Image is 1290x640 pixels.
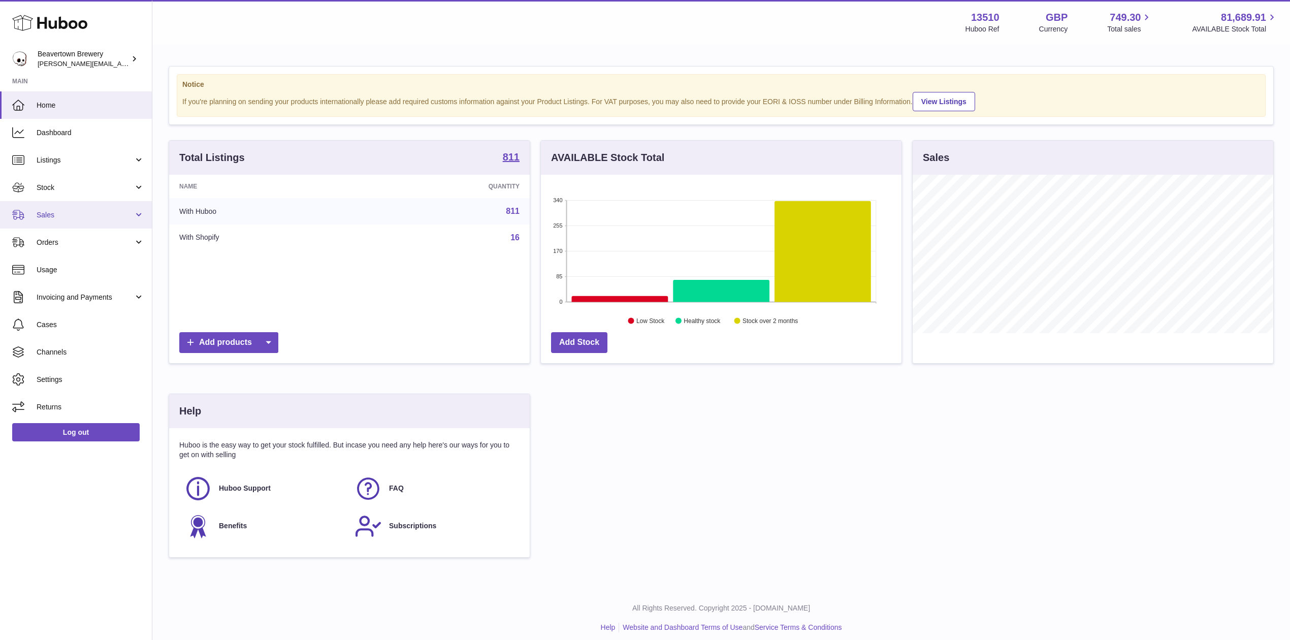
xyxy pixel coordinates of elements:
a: 81,689.91 AVAILABLE Stock Total [1192,11,1278,34]
text: Low Stock [636,317,665,325]
a: Add products [179,332,278,353]
span: Dashboard [37,128,144,138]
span: Stock [37,183,134,193]
span: Usage [37,265,144,275]
span: Subscriptions [389,521,436,531]
div: Huboo Ref [965,24,999,34]
span: FAQ [389,484,404,493]
span: Huboo Support [219,484,271,493]
a: Subscriptions [354,513,514,540]
span: Settings [37,375,144,385]
text: 170 [553,248,562,254]
text: 340 [553,197,562,203]
img: Matthew.McCormack@beavertownbrewery.co.uk [12,51,27,67]
a: Log out [12,423,140,441]
text: Healthy stock [684,317,721,325]
p: All Rights Reserved. Copyright 2025 - [DOMAIN_NAME] [160,603,1282,613]
strong: 811 [503,152,520,162]
h3: Sales [923,151,949,165]
span: AVAILABLE Stock Total [1192,24,1278,34]
a: 811 [503,152,520,164]
strong: GBP [1046,11,1068,24]
a: Huboo Support [184,475,344,502]
span: Listings [37,155,134,165]
p: Huboo is the easy way to get your stock fulfilled. But incase you need any help here's our ways f... [179,440,520,460]
a: 811 [506,207,520,215]
span: Sales [37,210,134,220]
text: 85 [556,273,562,279]
span: 81,689.91 [1221,11,1266,24]
a: 749.30 Total sales [1107,11,1152,34]
span: [PERSON_NAME][EMAIL_ADDRESS][PERSON_NAME][DOMAIN_NAME] [38,59,258,68]
li: and [619,623,842,632]
a: Help [601,623,616,631]
span: Total sales [1107,24,1152,34]
span: 749.30 [1110,11,1141,24]
a: Benefits [184,513,344,540]
span: Channels [37,347,144,357]
span: Invoicing and Payments [37,293,134,302]
th: Name [169,175,364,198]
span: Benefits [219,521,247,531]
span: Orders [37,238,134,247]
td: With Shopify [169,225,364,251]
strong: Notice [182,80,1260,89]
span: Home [37,101,144,110]
div: Beavertown Brewery [38,49,129,69]
a: View Listings [913,92,975,111]
text: 255 [553,222,562,229]
td: With Huboo [169,198,364,225]
span: Returns [37,402,144,412]
div: If you're planning on sending your products internationally please add required customs informati... [182,90,1260,111]
strong: 13510 [971,11,999,24]
h3: Total Listings [179,151,245,165]
text: 0 [559,299,562,305]
a: Website and Dashboard Terms of Use [623,623,743,631]
text: Stock over 2 months [743,317,798,325]
th: Quantity [364,175,530,198]
div: Currency [1039,24,1068,34]
a: Service Terms & Conditions [755,623,842,631]
a: FAQ [354,475,514,502]
a: 16 [510,233,520,242]
a: Add Stock [551,332,607,353]
h3: AVAILABLE Stock Total [551,151,664,165]
h3: Help [179,404,201,418]
span: Cases [37,320,144,330]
